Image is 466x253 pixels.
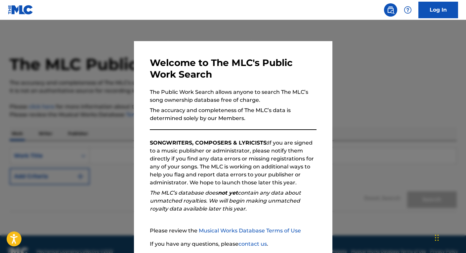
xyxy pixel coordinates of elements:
p: Please review the [150,227,317,235]
a: Musical Works Database Terms of Use [199,227,301,234]
p: If you have any questions, please . [150,240,317,248]
iframe: Chat Widget [433,221,466,253]
p: The accuracy and completeness of The MLC’s data is determined solely by our Members. [150,106,317,122]
strong: not yet [218,190,238,196]
em: The MLC’s database does contain any data about unmatched royalties. We will begin making unmatche... [150,190,301,212]
div: Drag [435,228,439,248]
img: search [387,6,395,14]
a: Public Search [384,3,397,17]
div: Help [401,3,414,17]
img: MLC Logo [8,5,33,15]
strong: SONGWRITERS, COMPOSERS & LYRICISTS: [150,140,268,146]
p: If you are signed to a music publisher or administrator, please notify them directly if you find ... [150,139,317,187]
a: contact us [238,241,267,247]
p: The Public Work Search allows anyone to search The MLC’s song ownership database free of charge. [150,88,317,104]
h3: Welcome to The MLC's Public Work Search [150,57,317,80]
a: Log In [418,2,458,18]
img: help [404,6,412,14]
